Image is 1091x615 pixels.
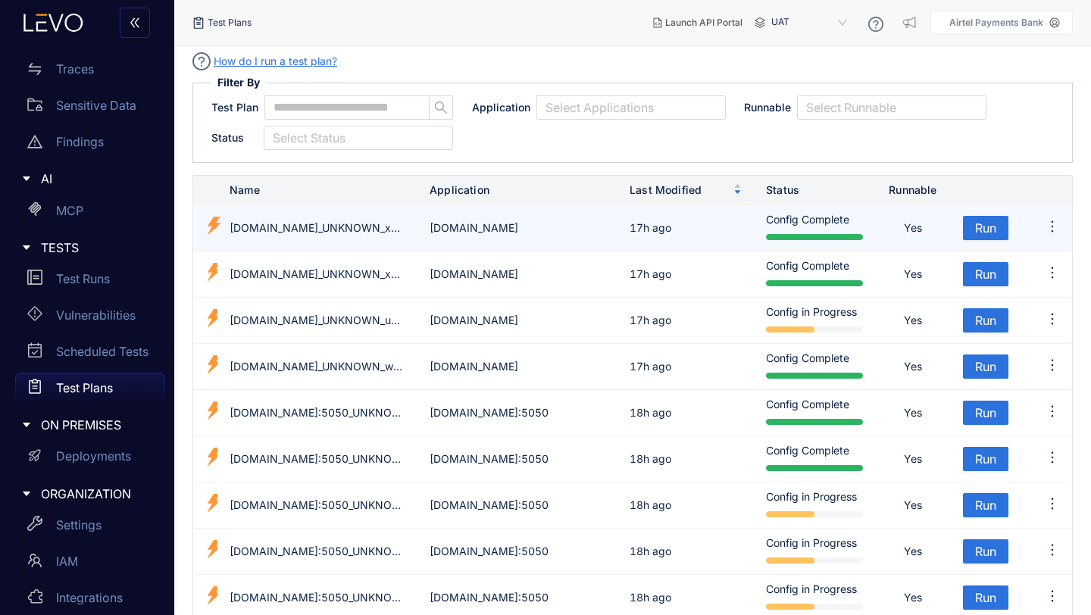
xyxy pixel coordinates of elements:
[630,451,671,467] div: 18h ago
[975,314,996,327] span: Run
[417,176,617,205] th: Application
[21,242,32,253] span: caret-right
[56,345,148,358] p: Scheduled Tests
[217,344,417,390] td: [DOMAIN_NAME]_UNKNOWN_wcldbqx
[217,482,417,529] td: [DOMAIN_NAME]:5050_UNKNOWN_6e68x58
[211,100,258,115] span: Test Plan
[27,553,42,568] span: team
[630,543,671,560] div: 18h ago
[430,101,452,114] span: search
[15,90,165,126] a: Sensitive Data
[963,585,1008,610] button: Run
[875,344,951,390] td: Yes
[56,591,123,604] p: Integrations
[630,497,671,514] div: 18h ago
[217,176,417,205] th: Name
[15,300,165,336] a: Vulnerabilities
[766,350,863,383] div: Config Complete
[9,232,165,264] div: TESTS
[417,298,617,344] td: [DOMAIN_NAME]
[15,126,165,163] a: Findings
[975,545,996,558] span: Run
[875,529,951,575] td: Yes
[963,493,1008,517] button: Run
[15,195,165,232] a: MCP
[9,163,165,195] div: AI
[963,262,1008,286] button: Run
[41,172,153,186] span: AI
[963,308,1008,332] button: Run
[417,482,617,529] td: [DOMAIN_NAME]:5050
[766,211,863,245] div: Config Complete
[21,173,32,184] span: caret-right
[771,11,850,35] span: UAT
[630,182,730,198] span: Last Modified
[1045,404,1060,419] span: ellipsis
[217,390,417,436] td: [DOMAIN_NAME]:5050_UNKNOWN_jvbbqgz
[975,498,996,512] span: Run
[41,241,153,254] span: TESTS
[15,546,165,582] a: IAM
[975,221,996,235] span: Run
[15,264,165,300] a: Test Runs
[875,298,951,344] td: Yes
[41,487,153,501] span: ORGANIZATION
[15,442,165,478] a: Deployments
[417,390,617,436] td: [DOMAIN_NAME]:5050
[56,518,102,532] p: Settings
[56,554,78,568] p: IAM
[15,54,165,90] a: Traces
[472,100,530,115] span: Application
[766,396,863,429] div: Config Complete
[217,529,417,575] td: [DOMAIN_NAME]:5050_UNKNOWN_kaysah6
[963,447,1008,471] button: Run
[211,75,266,90] span: Filter By
[766,442,863,476] div: Config Complete
[975,591,996,604] span: Run
[417,344,617,390] td: [DOMAIN_NAME]
[417,205,617,251] td: [DOMAIN_NAME]
[217,251,417,298] td: [DOMAIN_NAME]_UNKNOWN_xmtht8n
[975,267,996,281] span: Run
[963,354,1008,379] button: Run
[665,17,742,28] span: Launch API Portal
[1045,265,1060,280] span: ellipsis
[875,390,951,436] td: Yes
[963,401,1008,425] button: Run
[129,17,141,30] span: double-left
[214,53,337,70] a: How do I run a test plan?
[15,373,165,409] a: Test Plans
[963,216,1008,240] button: Run
[56,62,94,76] p: Traces
[1045,496,1060,511] span: ellipsis
[192,17,252,29] div: Test Plans
[9,409,165,441] div: ON PREMISES
[963,539,1008,563] button: Run
[1045,311,1060,326] span: ellipsis
[15,336,165,373] a: Scheduled Tests
[766,489,863,522] div: Config in Progress
[975,360,996,373] span: Run
[1045,450,1060,465] span: ellipsis
[875,205,951,251] td: Yes
[56,272,110,286] p: Test Runs
[875,436,951,482] td: Yes
[766,258,863,291] div: Config Complete
[630,312,671,329] div: 17h ago
[1045,542,1060,557] span: ellipsis
[766,304,863,337] div: Config in Progress
[217,436,417,482] td: [DOMAIN_NAME]:5050_UNKNOWN_qoz0t5t
[949,17,1043,28] p: Airtel Payments Bank
[211,130,244,145] span: Status
[21,489,32,499] span: caret-right
[56,135,104,148] p: Findings
[1045,357,1060,373] span: ellipsis
[9,478,165,510] div: ORGANIZATION
[41,418,153,432] span: ON PREMISES
[417,251,617,298] td: [DOMAIN_NAME]
[21,420,32,430] span: caret-right
[1045,219,1060,234] span: ellipsis
[630,404,671,421] div: 18h ago
[630,220,671,236] div: 17h ago
[56,449,131,463] p: Deployments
